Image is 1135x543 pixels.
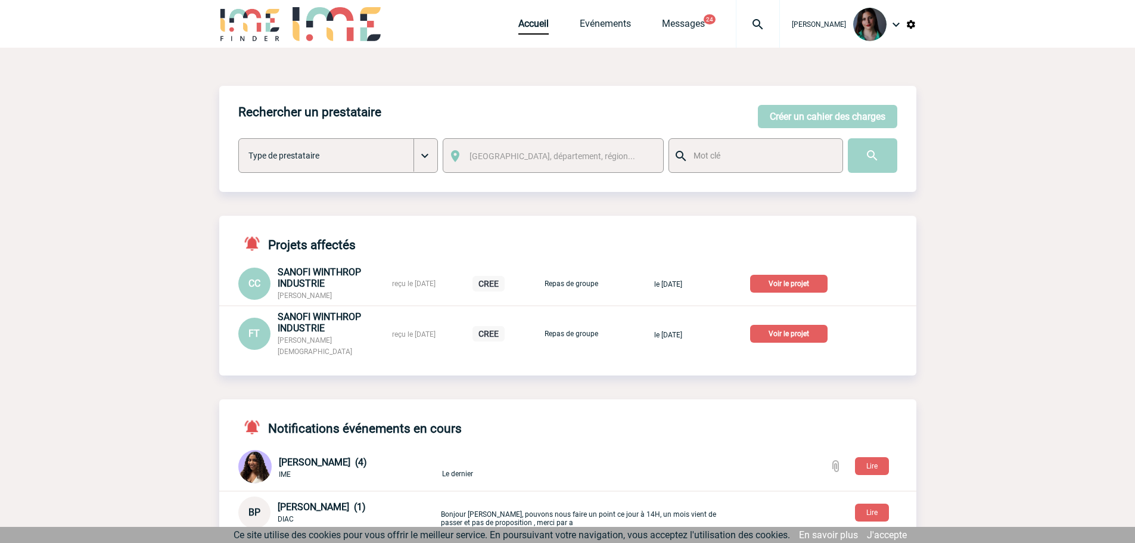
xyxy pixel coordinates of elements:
[442,458,722,478] p: Le dernier
[792,20,846,29] span: [PERSON_NAME]
[278,336,352,356] span: [PERSON_NAME] [DEMOGRAPHIC_DATA]
[392,330,436,339] span: reçu le [DATE]
[799,529,858,541] a: En savoir plus
[243,235,268,252] img: notifications-active-24-px-r.png
[472,326,505,342] p: CREE
[750,327,832,339] a: Voir le projet
[248,328,260,339] span: FT
[278,311,361,334] span: SANOFI WINTHROP INDUSTRIE
[750,325,828,343] p: Voir le projet
[238,461,722,473] a: [PERSON_NAME] (4) IME Le dernier
[845,506,898,517] a: Lire
[542,280,601,288] p: Repas de groupe
[654,331,682,339] span: le [DATE]
[238,235,356,252] h4: Projets affectés
[542,330,601,338] p: Repas de groupe
[867,529,907,541] a: J'accepte
[243,418,268,436] img: notifications-active-24-px-r.png
[238,497,439,529] div: Conversation privée : Client - Agence
[234,529,790,541] span: Ce site utilise des cookies pour vous offrir le meilleur service. En poursuivant votre navigation...
[469,151,635,161] span: [GEOGRAPHIC_DATA], département, région...
[662,18,705,35] a: Messages
[853,8,887,41] img: 131235-0.jpeg
[855,457,889,475] button: Lire
[278,266,361,289] span: SANOFI WINTHROP INDUSTRIE
[691,148,832,163] input: Mot clé
[750,277,832,288] a: Voir le projet
[238,418,462,436] h4: Notifications événements en cours
[845,460,898,471] a: Lire
[238,450,272,483] img: 131234-0.jpg
[248,278,260,289] span: CC
[472,276,505,291] p: CREE
[441,499,721,527] p: Bonjour [PERSON_NAME], pouvons nous faire un point ce jour à 14H, un mois vient de passer et pas ...
[392,280,436,288] span: reçu le [DATE]
[219,7,281,41] img: IME-Finder
[750,275,828,293] p: Voir le projet
[518,18,549,35] a: Accueil
[238,105,381,119] h4: Rechercher un prestataire
[278,291,332,300] span: [PERSON_NAME]
[654,280,682,288] span: le [DATE]
[855,504,889,522] button: Lire
[279,457,367,468] span: [PERSON_NAME] (4)
[580,18,631,35] a: Evénements
[279,470,291,479] span: IME
[704,14,716,24] button: 24
[238,450,440,486] div: Conversation privée : Client - Agence
[848,138,897,173] input: Submit
[278,515,294,523] span: DIAC
[248,507,260,518] span: BP
[278,501,366,513] span: [PERSON_NAME] (1)
[238,506,721,517] a: BP [PERSON_NAME] (1) DIAC Bonjour [PERSON_NAME], pouvons nous faire un point ce jour à 14H, un mo...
